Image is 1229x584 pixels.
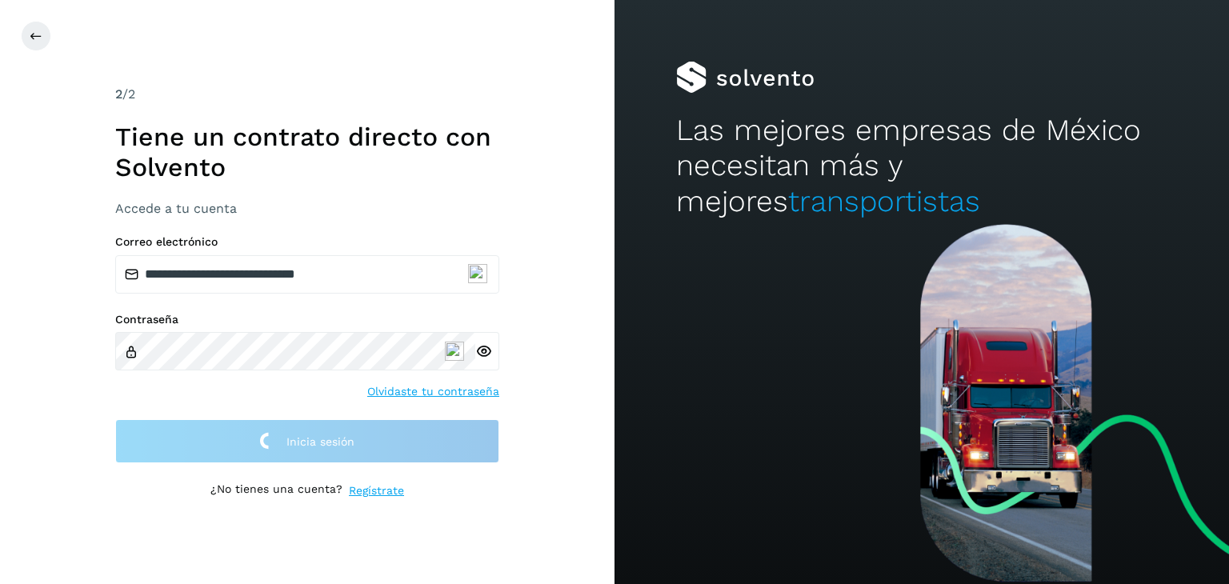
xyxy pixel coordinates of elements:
div: /2 [115,85,499,104]
span: transportistas [788,184,980,218]
h2: Las mejores empresas de México necesitan más y mejores [676,113,1167,219]
label: Correo electrónico [115,235,499,249]
button: Inicia sesión [115,419,499,463]
a: Olvidaste tu contraseña [367,383,499,400]
span: 2 [115,86,122,102]
h1: Tiene un contrato directo con Solvento [115,122,499,183]
span: Inicia sesión [286,436,354,447]
img: npw-badge-icon-locked.svg [468,264,487,283]
h3: Accede a tu cuenta [115,201,499,216]
img: npw-badge-icon-locked.svg [445,342,464,361]
label: Contraseña [115,313,499,326]
p: ¿No tienes una cuenta? [210,482,342,499]
a: Regístrate [349,482,404,499]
